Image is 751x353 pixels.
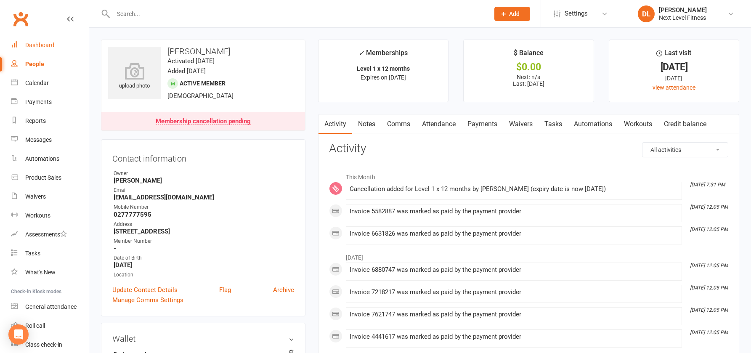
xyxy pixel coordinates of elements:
div: Address [114,220,294,228]
div: Invoice 7218217 was marked as paid by the payment provider [350,289,678,296]
strong: 0277777595 [114,211,294,218]
strong: Level 1 x 12 months [357,65,410,72]
a: Dashboard [11,36,89,55]
a: Payments [462,114,503,134]
strong: [STREET_ADDRESS] [114,228,294,235]
a: Archive [273,285,294,295]
i: [DATE] 12:05 PM [690,285,728,291]
div: Workouts [25,212,50,219]
div: [DATE] [617,63,731,72]
i: [DATE] 12:05 PM [690,329,728,335]
div: Invoice 7621747 was marked as paid by the payment provider [350,311,678,318]
div: Location [114,271,294,279]
a: Reports [11,111,89,130]
a: Flag [219,285,231,295]
div: Invoice 5582887 was marked as paid by the payment provider [350,208,678,215]
li: [DATE] [329,249,728,262]
input: Search... [111,8,483,20]
a: Messages [11,130,89,149]
div: $ Balance [514,48,544,63]
h3: Activity [329,142,728,155]
a: Product Sales [11,168,89,187]
h3: [PERSON_NAME] [108,47,298,56]
a: Workouts [11,206,89,225]
strong: [PERSON_NAME] [114,177,294,184]
a: Waivers [11,187,89,206]
a: Notes [352,114,381,134]
div: Owner [114,170,294,178]
div: What's New [25,269,56,276]
a: Clubworx [10,8,31,29]
span: Active member [180,80,226,87]
a: Manage Comms Settings [112,295,183,305]
div: Invoice 6880747 was marked as paid by the payment provider [350,266,678,273]
div: Messages [25,136,52,143]
div: Invoice 4441617 was marked as paid by the payment provider [350,333,678,340]
a: Assessments [11,225,89,244]
div: People [25,61,44,67]
div: [PERSON_NAME] [659,6,707,14]
a: Credit balance [658,114,712,134]
div: Date of Birth [114,254,294,262]
a: Waivers [503,114,539,134]
div: Email [114,186,294,194]
a: What's New [11,263,89,282]
a: Payments [11,93,89,111]
div: Assessments [25,231,67,238]
i: [DATE] 12:05 PM [690,204,728,210]
span: Add [509,11,520,17]
button: Add [494,7,530,21]
div: Next Level Fitness [659,14,707,21]
a: Automations [11,149,89,168]
span: Expires on [DATE] [361,74,406,81]
a: General attendance kiosk mode [11,297,89,316]
strong: - [114,244,294,252]
a: Tasks [539,114,568,134]
a: Update Contact Details [112,285,178,295]
a: Workouts [618,114,658,134]
div: [DATE] [617,74,731,83]
a: Automations [568,114,618,134]
strong: [EMAIL_ADDRESS][DOMAIN_NAME] [114,194,294,201]
a: Tasks [11,244,89,263]
i: [DATE] 12:05 PM [690,307,728,313]
div: Last visit [656,48,691,63]
div: DL [638,5,655,22]
div: Automations [25,155,59,162]
div: Mobile Number [114,203,294,211]
div: Memberships [358,48,408,63]
a: Attendance [416,114,462,134]
a: Comms [381,114,416,134]
h3: Contact information [112,151,294,163]
time: Activated [DATE] [167,57,215,65]
i: [DATE] 7:31 PM [690,182,725,188]
a: view attendance [653,84,695,91]
time: Added [DATE] [167,67,206,75]
div: Waivers [25,193,46,200]
p: Next: n/a Last: [DATE] [471,74,586,87]
a: Calendar [11,74,89,93]
div: Reports [25,117,46,124]
h3: Wallet [112,334,294,343]
i: [DATE] 12:05 PM [690,226,728,232]
div: Member Number [114,237,294,245]
div: Tasks [25,250,40,257]
a: People [11,55,89,74]
li: This Month [329,168,728,182]
div: Class check-in [25,341,62,348]
span: [DEMOGRAPHIC_DATA] [167,92,234,100]
div: Invoice 6631826 was marked as paid by the payment provider [350,230,678,237]
div: General attendance [25,303,77,310]
i: ✓ [358,49,364,57]
div: Cancellation added for Level 1 x 12 months by [PERSON_NAME] (expiry date is now [DATE]) [350,186,678,193]
div: Roll call [25,322,45,329]
a: Activity [318,114,352,134]
div: upload photo [108,63,161,90]
strong: [DATE] [114,261,294,269]
a: Roll call [11,316,89,335]
div: Membership cancellation pending [156,118,251,125]
span: Settings [565,4,588,23]
div: Calendar [25,80,49,86]
i: [DATE] 12:05 PM [690,263,728,268]
div: $0.00 [471,63,586,72]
